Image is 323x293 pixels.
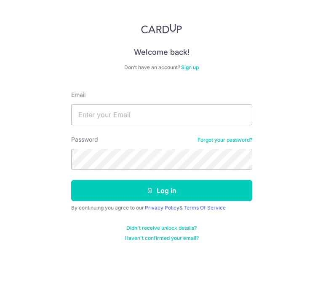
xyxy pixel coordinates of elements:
[71,47,252,57] h4: Welcome back!
[141,24,182,34] img: CardUp Logo
[71,204,252,211] div: By continuing you agree to our &
[71,64,252,71] div: Don’t have an account?
[181,64,199,70] a: Sign up
[71,104,252,125] input: Enter your Email
[125,235,199,242] a: Haven't confirmed your email?
[184,204,226,211] a: Terms Of Service
[71,135,98,144] label: Password
[198,137,252,143] a: Forgot your password?
[126,225,197,231] a: Didn't receive unlock details?
[71,180,252,201] button: Log in
[145,204,179,211] a: Privacy Policy
[71,91,85,99] label: Email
